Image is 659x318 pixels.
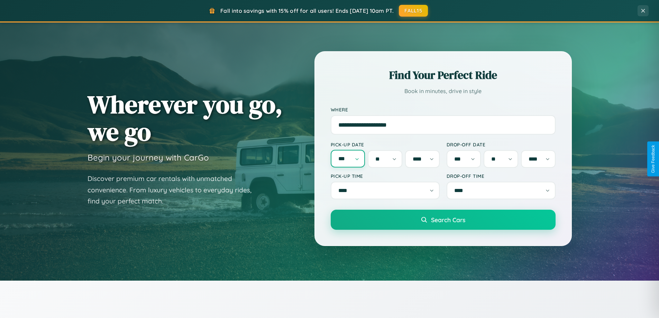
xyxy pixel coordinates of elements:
[651,145,656,173] div: Give Feedback
[331,173,440,179] label: Pick-up Time
[88,173,260,207] p: Discover premium car rentals with unmatched convenience. From luxury vehicles to everyday rides, ...
[331,210,556,230] button: Search Cars
[88,152,209,163] h3: Begin your journey with CarGo
[331,142,440,147] label: Pick-up Date
[447,173,556,179] label: Drop-off Time
[431,216,465,224] span: Search Cars
[88,91,283,145] h1: Wherever you go, we go
[331,86,556,96] p: Book in minutes, drive in style
[220,7,394,14] span: Fall into savings with 15% off for all users! Ends [DATE] 10am PT.
[447,142,556,147] label: Drop-off Date
[331,107,556,112] label: Where
[331,67,556,83] h2: Find Your Perfect Ride
[399,5,428,17] button: FALL15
